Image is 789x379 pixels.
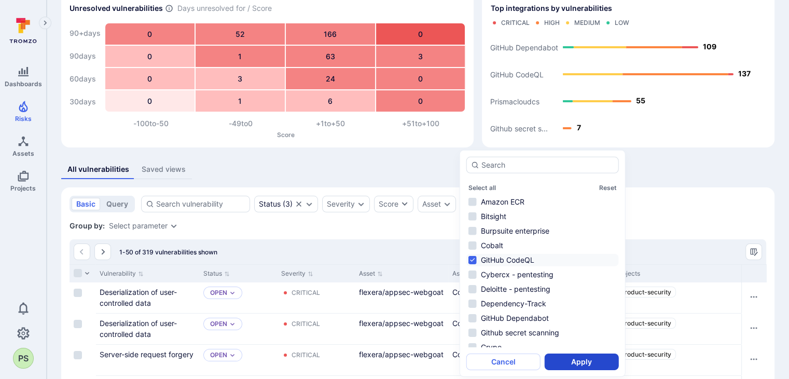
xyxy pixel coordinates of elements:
div: Status [259,200,281,208]
button: Asset [422,200,441,208]
div: Cell for Status [199,345,277,375]
button: Row actions menu [745,351,762,368]
button: query [102,198,133,210]
button: Status(3) [259,200,293,208]
button: Open [210,351,227,359]
div: Cell for Severity [277,314,355,344]
div: Cell for selection [70,282,95,313]
span: Group by: [70,221,105,231]
div: Cell for Asset Type [448,314,542,344]
div: Critical [292,320,320,328]
button: Sort by Vulnerability [100,269,144,278]
button: Apply [545,354,619,370]
li: Bitsight [466,210,619,223]
div: Cell for Asset Type [448,345,542,375]
div: Code repository [452,318,537,329]
div: Cell for Status [199,314,277,344]
a: Deserialization of user-controlled data [100,288,177,307]
text: 7 [577,123,581,132]
button: Clear selection [295,200,303,208]
div: High [544,19,559,27]
a: flexera/appsec-webgoat [359,288,444,296]
button: Expand dropdown [357,200,365,208]
li: Amazon ECR [466,196,619,208]
div: Critical [501,19,529,27]
div: Cell for [741,282,766,313]
div: Saved views [142,164,186,174]
div: Low [614,19,629,27]
li: Cobalt [466,239,619,252]
button: Expand dropdown [170,222,178,230]
li: Deloitte - pentesting [466,283,619,295]
div: 60 days [70,69,101,89]
a: product-security [616,287,676,297]
button: PS [13,348,34,369]
div: -49 to 0 [196,118,285,129]
text: Github secret s... [490,124,548,133]
button: Expand navigation menu [39,17,51,29]
span: Select row [74,320,82,328]
li: Burpsuite enterprise [466,225,619,237]
div: Cell for Asset Type [448,282,542,313]
button: Score [374,196,413,212]
button: Sort by Asset Type [452,269,492,278]
span: Number of vulnerabilities in status ‘Open’ ‘Triaged’ and ‘In process’ divided by score and scanne... [165,3,173,14]
button: Go to the next page [94,243,111,260]
div: Critical [292,289,320,297]
a: flexera/appsec-webgoat [359,350,444,359]
div: 63 [286,46,375,67]
button: Expand dropdown [229,321,236,327]
div: Medium [574,19,600,27]
span: Top integrations by vulnerabilities [490,3,612,13]
div: 166 [286,23,375,45]
span: product-security [621,350,671,358]
button: Sort by Severity [281,269,313,278]
span: Risks [15,115,32,123]
div: Cell for Vulnerability [95,345,199,375]
div: Cell for selection [70,345,95,375]
div: 0 [376,68,465,89]
h2: Unresolved vulnerabilities [70,3,163,13]
div: 0 [376,23,465,45]
div: Cell for Projects [612,282,752,313]
div: 52 [196,23,285,45]
button: Select parameter [109,222,168,230]
div: Cell for [741,345,766,375]
div: All vulnerabilities [67,164,129,174]
span: Projects [10,184,36,192]
text: 137 [738,69,751,78]
div: Cell for [741,314,766,344]
div: 1 [196,90,285,112]
button: Select all [468,184,496,192]
li: Github secret scanning [466,327,619,339]
a: Deserialization of user-controlled data [100,319,177,339]
a: flexera/appsec-webgoat [359,319,444,328]
div: Cell for selection [70,314,95,344]
li: Dependency-Track [466,297,619,310]
text: Prismacloudcs [490,97,539,106]
button: Severity [327,200,355,208]
li: Cybercx - pentesting [466,268,619,281]
button: Open [210,320,227,328]
div: Cell for Severity [277,345,355,375]
div: 0 [105,46,195,67]
span: Select all rows [74,269,82,277]
div: Cell for Severity [277,282,355,313]
button: Manage columns [745,243,762,260]
button: Open [210,289,227,297]
span: 1-50 of 319 vulnerabilities shown [119,248,217,256]
p: Score [106,131,465,139]
span: product-security [621,319,671,327]
div: Projects [616,269,748,278]
div: -100 to -50 [106,118,196,129]
div: Critical [292,351,320,359]
span: Select row [74,351,82,359]
button: Sort by Asset [359,269,383,278]
span: product-security [621,288,671,296]
div: 1 [196,46,285,67]
button: Expand dropdown [229,352,236,358]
